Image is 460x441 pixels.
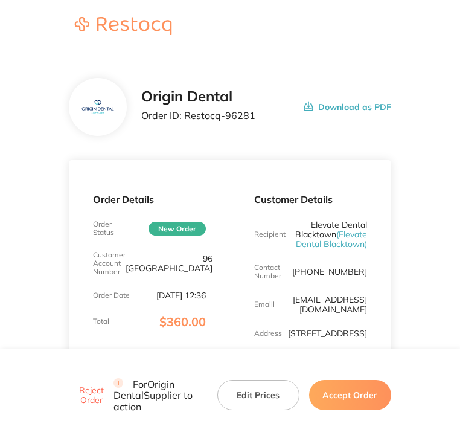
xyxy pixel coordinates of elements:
[156,291,206,300] p: [DATE] 12:36
[292,220,366,249] p: Elevate Dental Blacktown
[93,291,130,300] p: Order Date
[141,88,255,105] h2: Origin Dental
[63,17,184,37] a: Restocq logo
[309,380,391,410] button: Accept Order
[113,378,203,412] p: For Origin Dental Supplier to action
[126,254,212,273] p: 96 [GEOGRAPHIC_DATA]
[69,385,113,405] button: Reject Order
[254,300,275,309] p: Emaill
[78,88,118,127] img: YzF0MTI4NA
[93,317,109,326] p: Total
[288,329,367,338] p: [STREET_ADDRESS]
[254,230,286,239] p: Recipient
[93,220,130,237] p: Order Status
[293,294,367,315] a: [EMAIL_ADDRESS][DOMAIN_NAME]
[93,194,206,205] p: Order Details
[93,251,126,275] p: Customer Account Number
[254,263,292,280] p: Contact Number
[304,88,391,126] button: Download as PDF
[141,110,255,121] p: Order ID: Restocq- 96281
[63,17,184,35] img: Restocq logo
[292,267,367,277] p: [PHONE_NUMBER]
[254,329,282,338] p: Address
[159,314,206,329] span: $360.00
[296,229,367,249] span: ( Elevate Dental Blacktown )
[149,222,206,236] span: New Order
[254,194,367,205] p: Customer Details
[217,380,299,410] button: Edit Prices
